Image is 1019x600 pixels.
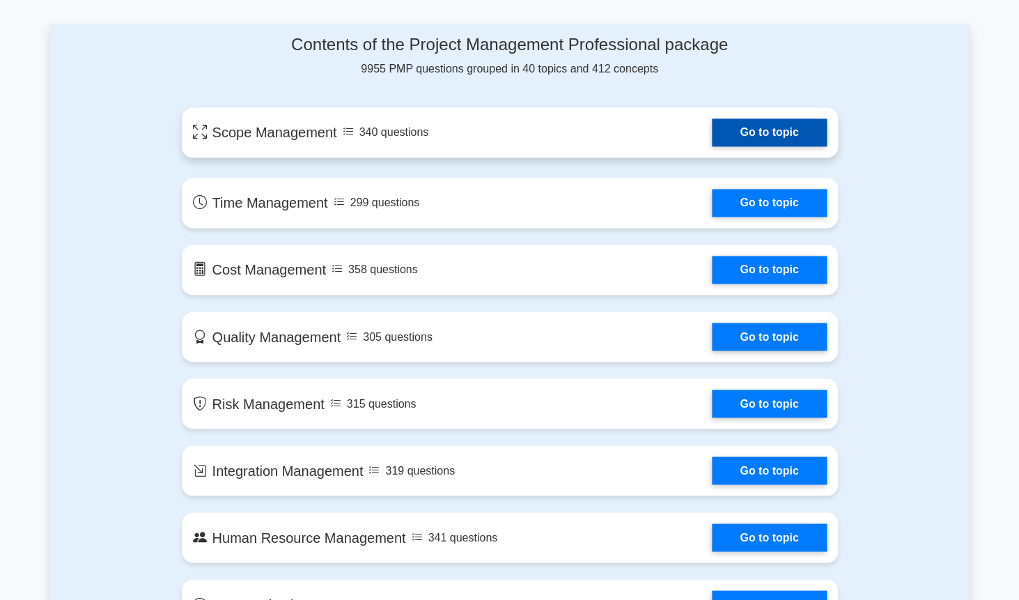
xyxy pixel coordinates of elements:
a: Go to topic [712,118,826,146]
a: Go to topic [712,523,826,551]
h4: Contents of the Project Management Professional package [182,35,838,55]
a: Go to topic [712,189,826,217]
div: 9955 PMP questions grouped in 40 topics and 412 concepts [182,35,838,77]
a: Go to topic [712,256,826,284]
a: Go to topic [712,390,826,417]
a: Go to topic [712,323,826,351]
a: Go to topic [712,456,826,484]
